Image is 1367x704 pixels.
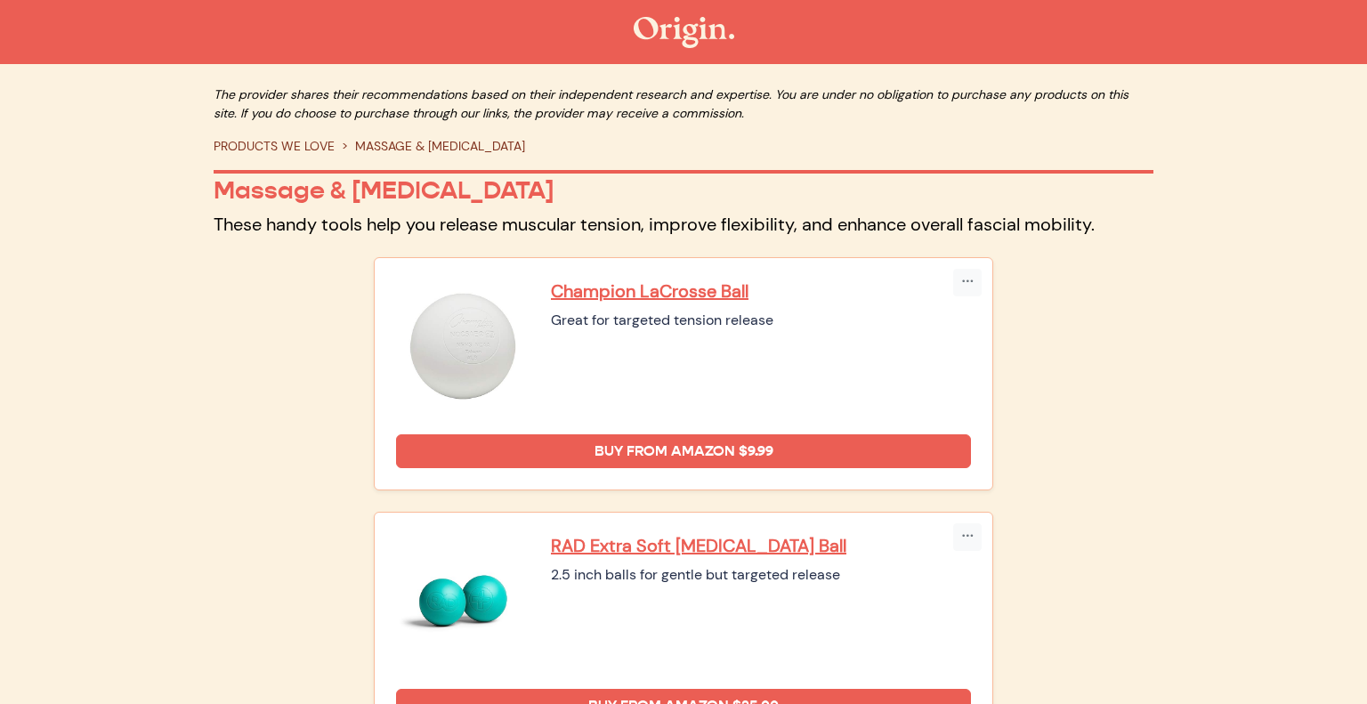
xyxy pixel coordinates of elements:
p: Massage & [MEDICAL_DATA] [214,175,1153,206]
a: PRODUCTS WE LOVE [214,138,335,154]
p: The provider shares their recommendations based on their independent research and expertise. You ... [214,85,1153,123]
li: MASSAGE & [MEDICAL_DATA] [335,137,525,156]
p: These handy tools help you release muscular tension, improve flexibility, and enhance overall fas... [214,213,1153,236]
a: RAD Extra Soft [MEDICAL_DATA] Ball [551,534,971,557]
img: RAD Extra Soft Myofascial Release Ball [396,534,530,668]
img: Champion LaCrosse Ball [396,279,530,413]
a: Champion LaCrosse Ball [551,279,971,303]
div: 2.5 inch balls for gentle but targeted release [551,564,971,586]
a: Buy from Amazon $9.99 [396,434,971,468]
img: The Origin Shop [634,17,734,48]
div: Great for targeted tension release [551,310,971,331]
